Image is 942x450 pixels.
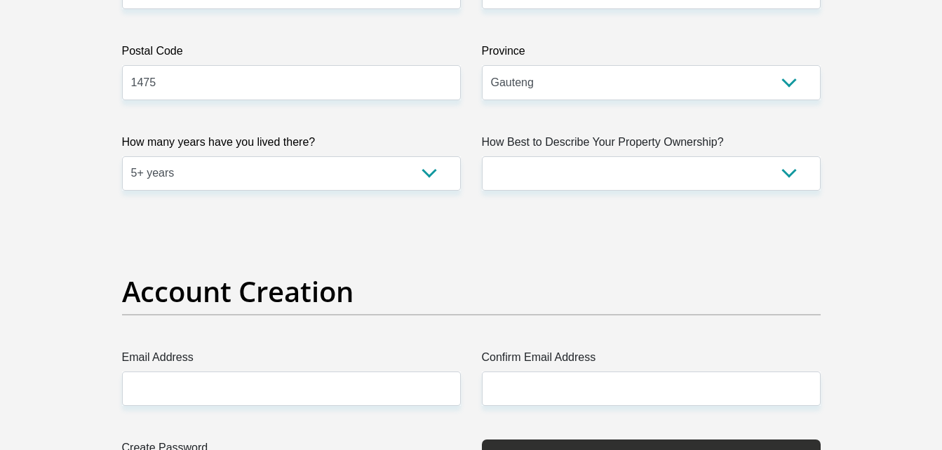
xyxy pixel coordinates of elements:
input: Postal Code [122,65,461,100]
label: How Best to Describe Your Property Ownership? [482,134,821,156]
h2: Account Creation [122,275,821,308]
select: Please select a value [482,156,821,191]
label: How many years have you lived there? [122,134,461,156]
label: Email Address [122,349,461,371]
select: Please Select a Province [482,65,821,100]
label: Postal Code [122,43,461,65]
input: Email Address [122,371,461,406]
input: Confirm Email Address [482,371,821,406]
select: Please select a value [122,156,461,191]
label: Confirm Email Address [482,349,821,371]
label: Province [482,43,821,65]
